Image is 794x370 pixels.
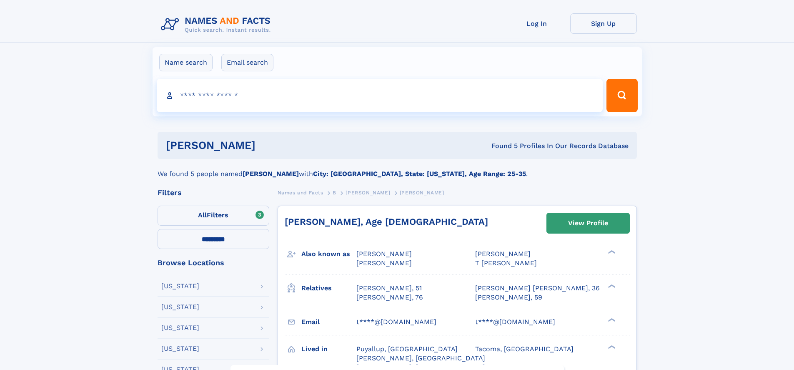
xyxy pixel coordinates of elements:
[313,170,526,178] b: City: [GEOGRAPHIC_DATA], State: [US_STATE], Age Range: 25-35
[158,159,637,179] div: We found 5 people named with .
[606,79,637,112] button: Search Button
[400,190,444,196] span: [PERSON_NAME]
[161,345,199,352] div: [US_STATE]
[570,13,637,34] a: Sign Up
[356,259,412,267] span: [PERSON_NAME]
[568,214,608,233] div: View Profile
[606,344,616,350] div: ❯
[475,259,537,267] span: T [PERSON_NAME]
[346,187,390,198] a: [PERSON_NAME]
[161,325,199,331] div: [US_STATE]
[278,187,323,198] a: Names and Facts
[606,283,616,289] div: ❯
[475,345,574,353] span: Tacoma, [GEOGRAPHIC_DATA]
[503,13,570,34] a: Log In
[301,247,356,261] h3: Also known as
[161,304,199,310] div: [US_STATE]
[606,249,616,255] div: ❯
[285,216,488,227] a: [PERSON_NAME], Age [DEMOGRAPHIC_DATA]
[198,211,207,219] span: All
[159,54,213,71] label: Name search
[333,190,336,196] span: B
[356,354,485,362] span: [PERSON_NAME], [GEOGRAPHIC_DATA]
[356,345,458,353] span: Puyallup, [GEOGRAPHIC_DATA]
[158,259,269,267] div: Browse Locations
[301,281,356,295] h3: Relatives
[161,283,199,289] div: [US_STATE]
[158,206,269,226] label: Filters
[243,170,299,178] b: [PERSON_NAME]
[333,187,336,198] a: B
[301,342,356,356] h3: Lived in
[221,54,273,71] label: Email search
[475,284,600,293] a: [PERSON_NAME] [PERSON_NAME], 36
[301,315,356,329] h3: Email
[346,190,390,196] span: [PERSON_NAME]
[475,250,531,258] span: [PERSON_NAME]
[373,141,629,151] div: Found 5 Profiles In Our Records Database
[166,140,373,151] h1: [PERSON_NAME]
[157,79,603,112] input: search input
[158,13,278,36] img: Logo Names and Facts
[356,250,412,258] span: [PERSON_NAME]
[547,213,629,233] a: View Profile
[356,293,423,302] a: [PERSON_NAME], 76
[158,189,269,196] div: Filters
[475,293,542,302] a: [PERSON_NAME], 59
[356,284,422,293] a: [PERSON_NAME], 51
[606,317,616,322] div: ❯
